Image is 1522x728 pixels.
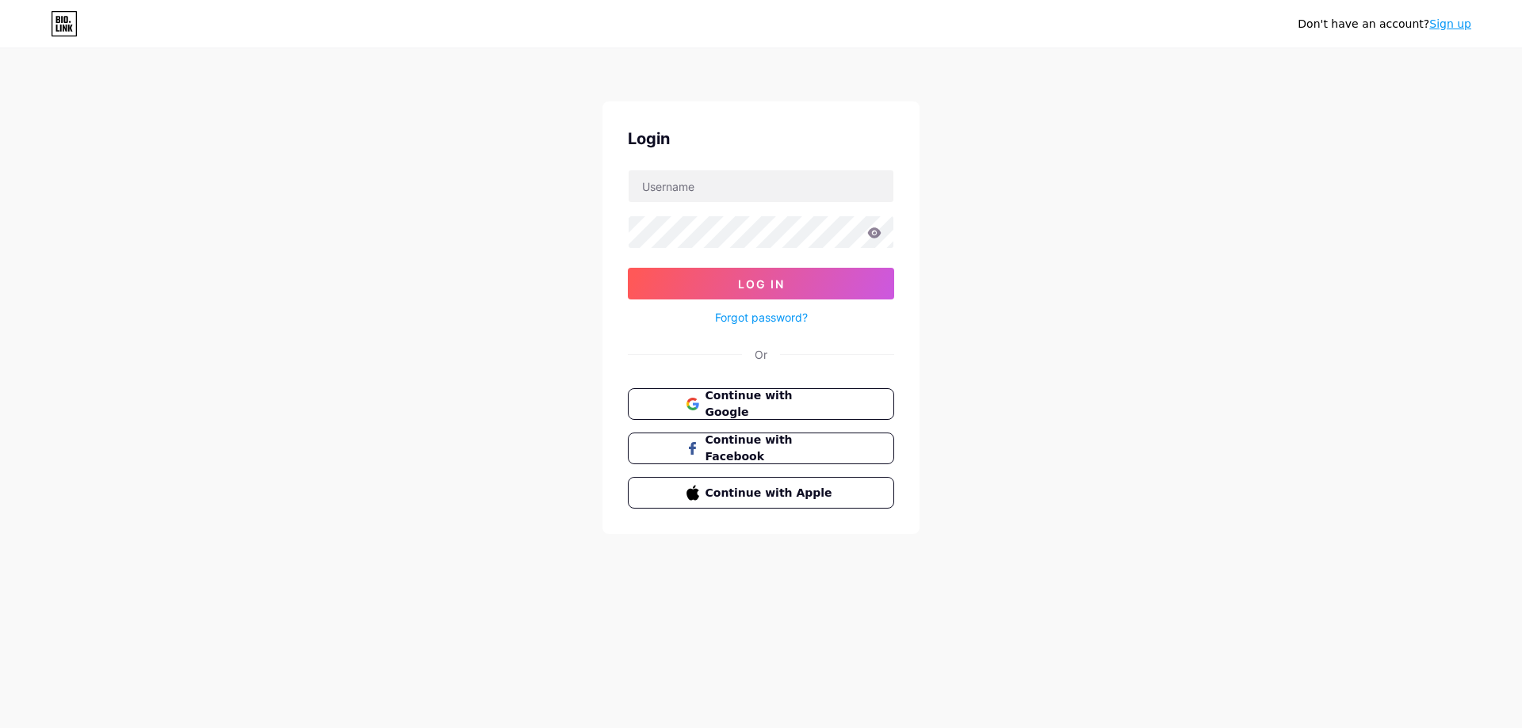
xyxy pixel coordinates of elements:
[628,268,894,299] button: Log In
[628,433,894,464] button: Continue with Facebook
[715,309,808,326] a: Forgot password?
[706,387,836,421] span: Continue with Google
[1429,17,1471,30] a: Sign up
[706,432,836,465] span: Continue with Facebook
[755,346,767,363] div: Or
[738,277,785,291] span: Log In
[628,127,894,151] div: Login
[1298,16,1471,32] div: Don't have an account?
[628,477,894,509] button: Continue with Apple
[628,388,894,420] button: Continue with Google
[706,485,836,501] span: Continue with Apple
[629,170,893,202] input: Username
